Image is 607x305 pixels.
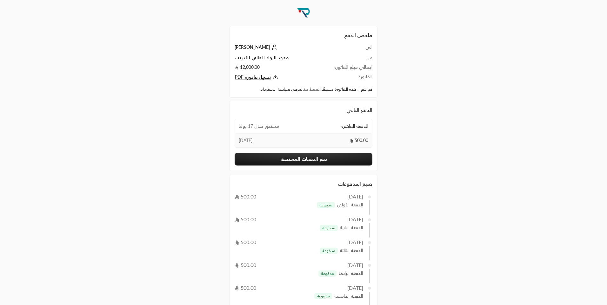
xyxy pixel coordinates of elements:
span: 500.00 [235,285,256,291]
td: معهد الرواد العالي للتدريب [235,55,315,64]
td: من [315,55,372,64]
div: جميع المدفوعات [235,180,372,188]
button: دفع الدفعات المستحقة [235,153,372,165]
div: [DATE] [347,261,364,269]
span: 500.00 [235,262,256,268]
span: مدفوعة [322,248,335,253]
span: مستحق خلال 17 يومًا [239,123,279,129]
span: 500.00 [235,193,256,199]
td: الى [315,44,372,55]
span: الدفعة الثالثة [340,247,363,254]
span: تحميل فاتورة PDF [235,74,271,80]
span: مدفوعة [321,271,334,276]
span: 500.00 [235,216,256,222]
span: 500.00 [349,137,368,144]
img: Company Logo [295,4,312,21]
span: مدفوعة [317,294,330,299]
span: [DATE] [239,137,252,144]
span: [PERSON_NAME] [235,44,270,50]
span: الدفعة الأولى [337,202,363,208]
td: الفاتورة [315,74,372,81]
a: [PERSON_NAME] [235,44,279,50]
div: الدفع التالي [235,106,372,114]
span: الدفعة الخامسة [334,293,363,300]
span: الدفعة العاشرة [341,123,368,129]
div: [DATE] [347,216,364,223]
button: تحميل فاتورة PDF [235,74,315,81]
span: 500.00 [235,239,256,245]
span: مدفوعة [322,225,335,230]
div: [DATE] [347,284,364,292]
a: اضغط هنا [303,87,321,92]
div: تم قبول هذه الفاتورة مسبقًا. لعرض سياسة الاسترداد. [235,86,372,93]
h2: ملخص الدفع [235,31,372,39]
span: مدفوعة [319,203,332,208]
span: الدفعة الرابعة [338,270,363,277]
td: 12,000.00 [235,64,315,74]
div: [DATE] [347,238,364,246]
span: الدفعة الثانية [340,224,363,231]
div: [DATE] [347,193,364,200]
td: إجمالي مبلغ الفاتورة [315,64,372,74]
